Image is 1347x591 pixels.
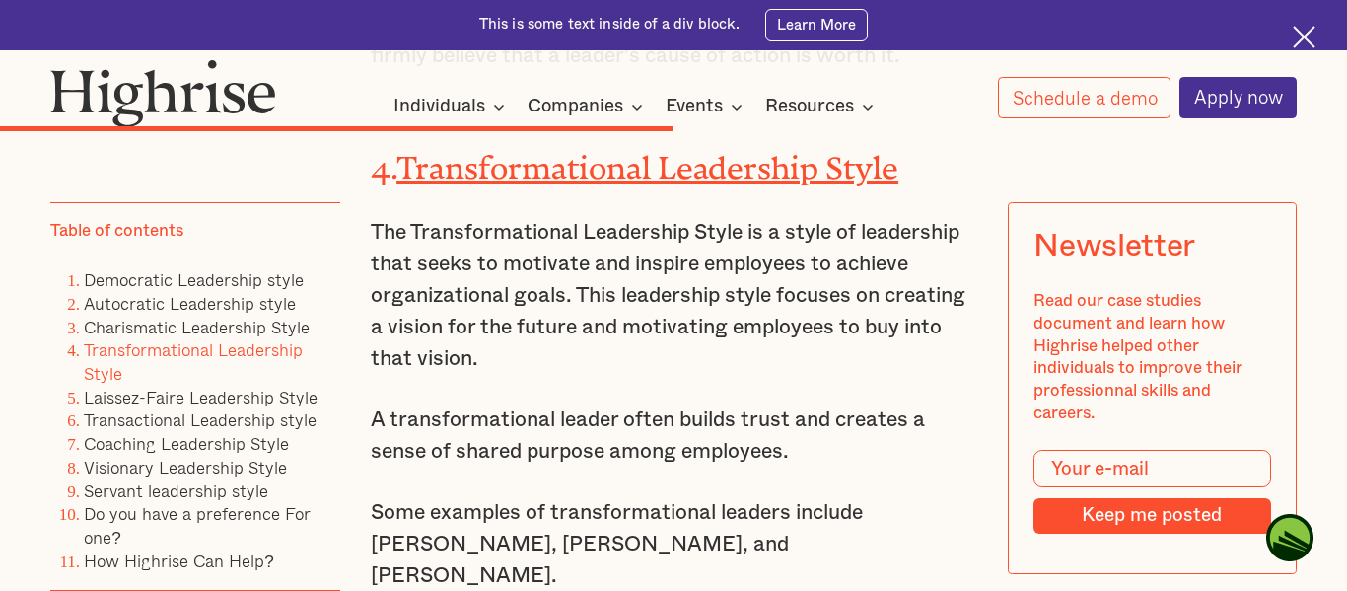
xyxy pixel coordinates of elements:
a: Transformational Leadership Style [396,149,898,170]
div: Individuals [393,95,485,118]
a: Apply now [1179,77,1297,118]
form: Modal Form [1033,450,1270,534]
input: Keep me posted [1033,498,1270,534]
div: Companies [528,95,623,118]
div: Read our case studies document and learn how Highrise helped other individuals to improve their p... [1033,290,1270,424]
p: A transformational leader often builds trust and creates a sense of shared purpose among employees. [371,405,976,468]
a: Democratic Leadership style [84,266,304,293]
div: Individuals [393,95,511,118]
a: Do you have a preference For one? [84,500,311,551]
a: Visionary Leadership Style [84,454,287,480]
h2: 4. [371,139,976,182]
div: Companies [528,95,649,118]
div: Newsletter [1033,229,1195,265]
a: Servant leadership style [84,478,268,504]
a: Schedule a demo [998,77,1171,118]
a: Autocratic Leadership style [84,290,296,317]
img: Highrise logo [50,59,275,127]
p: The Transformational Leadership Style is a style of leadership that seeks to motivate and inspire... [371,217,976,375]
a: Transactional Leadership style [84,407,317,434]
a: Laissez-Faire Leadership Style [84,384,318,410]
img: Cross icon [1293,26,1315,48]
a: Transformational Leadership Style [84,337,303,388]
div: Resources [765,95,854,118]
a: Charismatic Leadership Style [84,314,310,340]
div: Events [666,95,723,118]
div: Events [666,95,748,118]
a: How Highrise Can Help? [84,548,274,574]
a: Learn More [765,9,868,41]
input: Your e-mail [1033,450,1270,487]
div: Table of contents [50,220,183,243]
a: Coaching Leadership Style [84,430,289,457]
div: This is some text inside of a div block. [479,15,741,35]
div: Resources [765,95,880,118]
